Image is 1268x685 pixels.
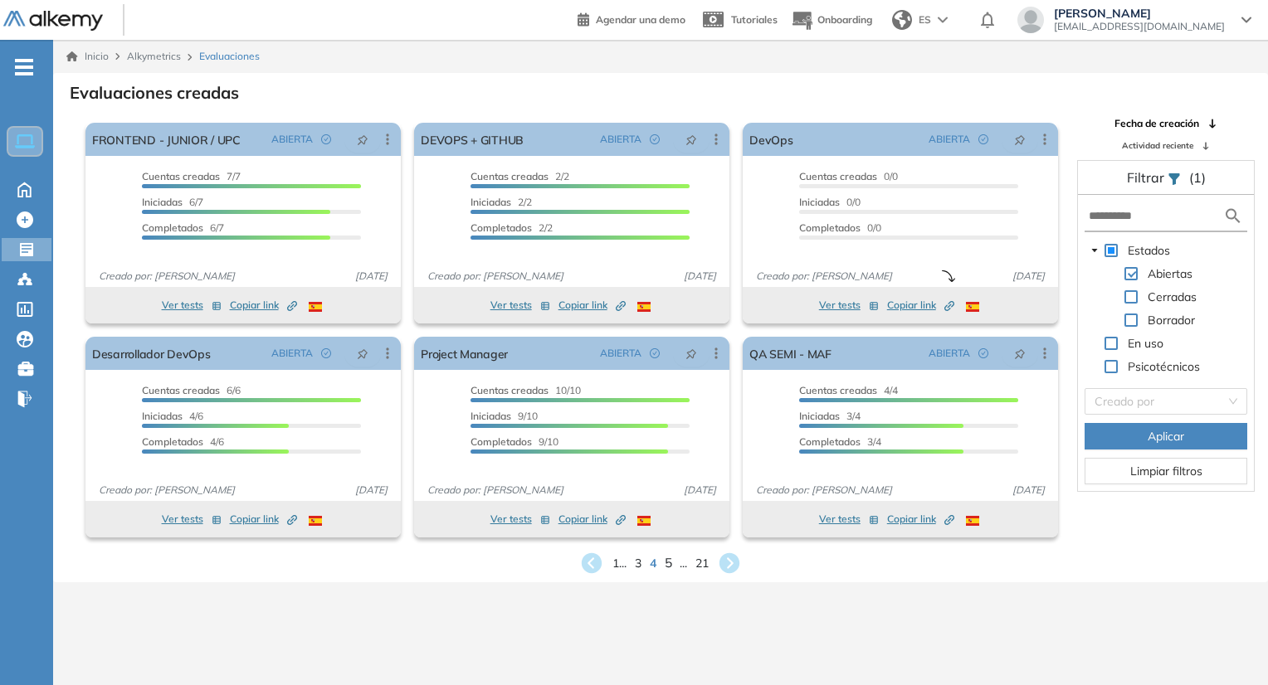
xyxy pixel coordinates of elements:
[309,302,322,312] img: ESP
[1223,206,1243,226] img: search icon
[1002,340,1038,367] button: pushpin
[471,170,549,182] span: Cuentas creadas
[799,170,898,182] span: 0/0
[799,410,861,422] span: 3/4
[1130,462,1202,480] span: Limpiar filtros
[349,269,394,284] span: [DATE]
[1085,423,1247,449] button: Aplicar
[749,269,899,284] span: Creado por: [PERSON_NAME]
[70,83,239,103] h3: Evaluaciones creadas
[471,435,558,448] span: 9/10
[421,269,570,284] span: Creado por: [PERSON_NAME]
[142,170,220,182] span: Cuentas creadas
[749,337,832,370] a: QA SEMI - MAF
[3,11,103,32] img: Logo
[635,555,641,572] span: 3
[731,13,778,26] span: Tutoriales
[558,512,626,527] span: Copiar link
[929,132,970,147] span: ABIERTA
[819,509,879,529] button: Ver tests
[938,17,948,23] img: arrow
[637,516,651,526] img: ESP
[1085,458,1247,484] button: Limpiar filtros
[357,133,368,146] span: pushpin
[799,384,877,396] span: Cuentas creadas
[1148,266,1192,281] span: Abiertas
[685,133,697,146] span: pushpin
[471,384,549,396] span: Cuentas creadas
[471,221,532,234] span: Completados
[1006,269,1051,284] span: [DATE]
[799,410,840,422] span: Iniciadas
[650,348,660,358] span: check-circle
[142,221,224,234] span: 6/7
[1128,359,1200,374] span: Psicotécnicos
[673,340,710,367] button: pushpin
[142,435,203,448] span: Completados
[357,347,368,360] span: pushpin
[1148,313,1195,328] span: Borrador
[271,346,313,361] span: ABIERTA
[677,483,723,498] span: [DATE]
[558,509,626,529] button: Copiar link
[799,221,861,234] span: Completados
[471,196,532,208] span: 2/2
[677,269,723,284] span: [DATE]
[966,302,979,312] img: ESP
[578,8,685,28] a: Agendar una demo
[791,2,872,38] button: Onboarding
[1014,133,1026,146] span: pushpin
[1148,289,1197,304] span: Cerradas
[162,295,222,315] button: Ver tests
[819,295,879,315] button: Ver tests
[887,512,954,527] span: Copiar link
[650,134,660,144] span: check-circle
[1006,483,1051,498] span: [DATE]
[142,435,224,448] span: 4/6
[471,196,511,208] span: Iniciadas
[1114,116,1199,131] span: Fecha de creación
[162,509,222,529] button: Ver tests
[142,410,203,422] span: 4/6
[799,196,861,208] span: 0/0
[1014,347,1026,360] span: pushpin
[490,509,550,529] button: Ver tests
[558,298,626,313] span: Copiar link
[271,132,313,147] span: ABIERTA
[142,221,203,234] span: Completados
[344,126,381,153] button: pushpin
[421,337,508,370] a: Project Manager
[978,348,988,358] span: check-circle
[1054,20,1225,33] span: [EMAIL_ADDRESS][DOMAIN_NAME]
[421,123,524,156] a: DEVOPS + GITHUB
[421,483,570,498] span: Creado por: [PERSON_NAME]
[321,348,331,358] span: check-circle
[471,435,532,448] span: Completados
[637,302,651,312] img: ESP
[650,555,656,572] span: 4
[558,295,626,315] button: Copiar link
[349,483,394,498] span: [DATE]
[749,123,792,156] a: DevOps
[1002,126,1038,153] button: pushpin
[1124,357,1203,377] span: Psicotécnicos
[321,134,331,144] span: check-circle
[1128,243,1170,258] span: Estados
[142,196,183,208] span: Iniciadas
[471,170,569,182] span: 2/2
[230,512,297,527] span: Copiar link
[142,410,183,422] span: Iniciadas
[749,483,899,498] span: Creado por: [PERSON_NAME]
[919,12,931,27] span: ES
[799,196,840,208] span: Iniciadas
[1144,264,1196,284] span: Abiertas
[1124,333,1167,353] span: En uso
[471,221,553,234] span: 2/2
[887,298,954,313] span: Copiar link
[15,66,33,69] i: -
[142,170,241,182] span: 7/7
[612,555,627,572] span: 1 ...
[127,50,181,62] span: Alkymetrics
[600,346,641,361] span: ABIERTA
[887,509,954,529] button: Copiar link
